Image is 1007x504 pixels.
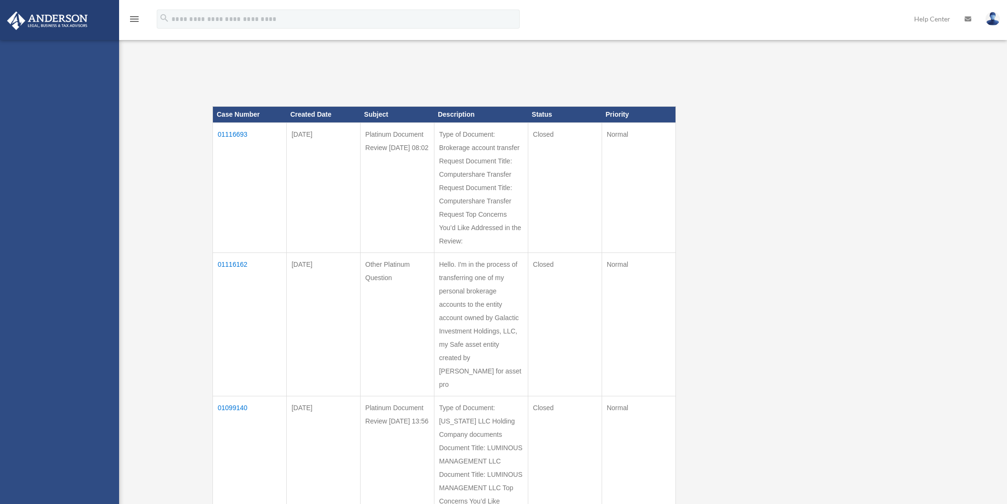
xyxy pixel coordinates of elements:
[213,107,287,123] th: Case Number
[434,122,528,252] td: Type of Document: Brokerage account transfer Request Document Title: Computershare Transfer Reque...
[986,12,1000,26] img: User Pic
[434,107,528,123] th: Description
[528,107,602,123] th: Status
[528,122,602,252] td: Closed
[286,122,360,252] td: [DATE]
[360,122,434,252] td: Platinum Document Review [DATE] 08:02
[528,252,602,396] td: Closed
[434,252,528,396] td: Hello. I'm in the process of transferring one of my personal brokerage accounts to the entity acc...
[213,122,287,252] td: 01116693
[213,252,287,396] td: 01116162
[286,107,360,123] th: Created Date
[4,11,91,30] img: Anderson Advisors Platinum Portal
[129,17,140,25] a: menu
[602,252,675,396] td: Normal
[360,252,434,396] td: Other Platinum Question
[602,122,675,252] td: Normal
[159,13,170,23] i: search
[129,13,140,25] i: menu
[286,252,360,396] td: [DATE]
[360,107,434,123] th: Subject
[602,107,675,123] th: Priority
